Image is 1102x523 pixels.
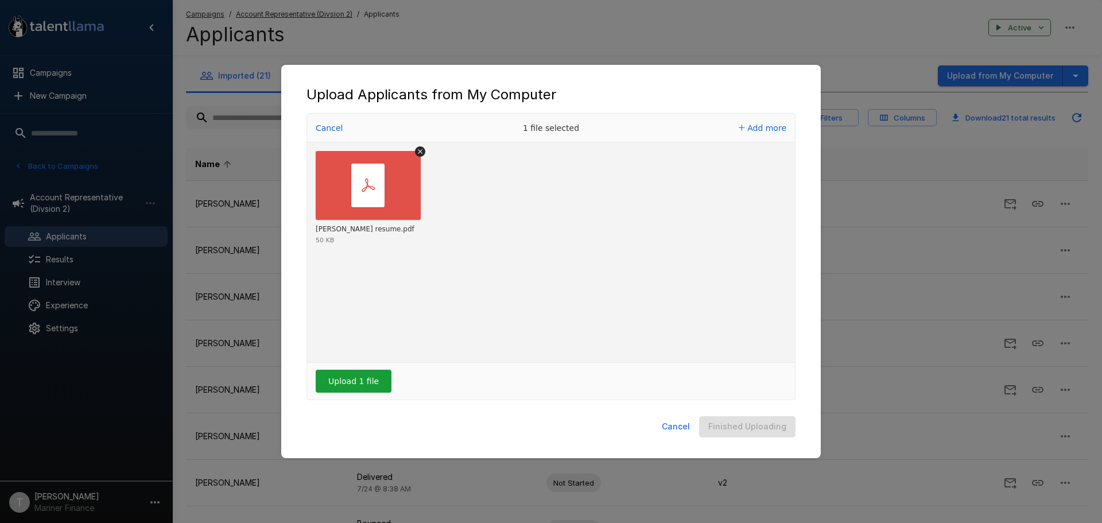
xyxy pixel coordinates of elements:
[747,123,786,133] span: Add more
[316,237,334,243] div: 50 KB
[316,225,414,234] div: Chad Sexton resume.pdf
[316,370,391,393] button: Upload 1 file
[734,120,791,136] button: Add more files
[415,146,425,157] button: Remove file
[657,416,694,437] button: Cancel
[306,86,796,104] div: Upload Applicants from My Computer
[312,120,346,136] button: Cancel
[465,114,637,142] div: 1 file selected
[306,113,796,400] div: Uppy Dashboard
